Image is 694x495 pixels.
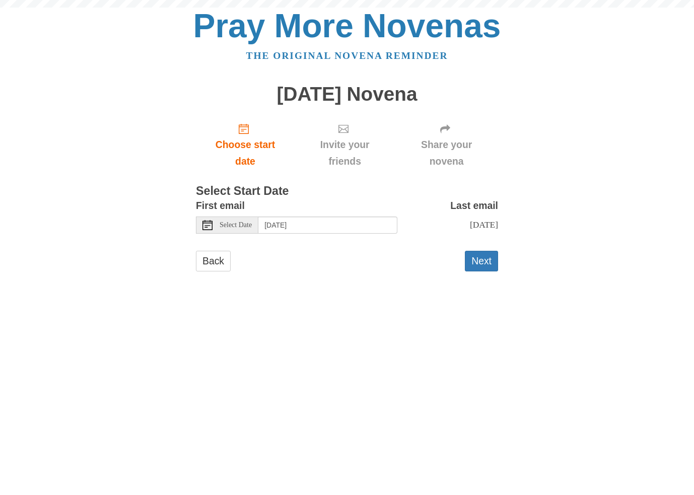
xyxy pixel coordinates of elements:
[295,115,395,175] div: Click "Next" to confirm your start date first.
[196,185,498,198] h3: Select Start Date
[465,251,498,271] button: Next
[196,251,231,271] a: Back
[193,7,501,44] a: Pray More Novenas
[246,50,448,61] a: The original novena reminder
[220,222,252,229] span: Select Date
[196,115,295,175] a: Choose start date
[470,220,498,230] span: [DATE]
[305,136,385,170] span: Invite your friends
[395,115,498,175] div: Click "Next" to confirm your start date first.
[405,136,488,170] span: Share your novena
[196,197,245,214] label: First email
[450,197,498,214] label: Last email
[206,136,285,170] span: Choose start date
[196,84,498,105] h1: [DATE] Novena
